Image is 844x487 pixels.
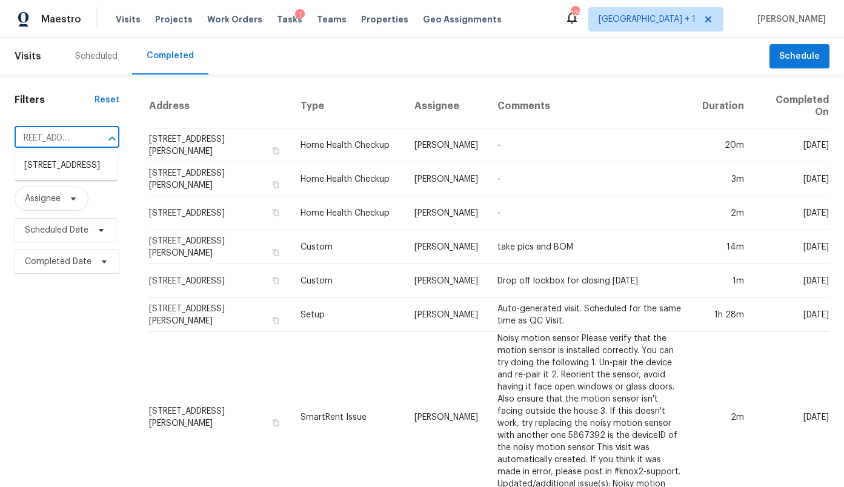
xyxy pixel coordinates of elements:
[15,43,41,70] span: Visits
[405,84,488,128] th: Assignee
[693,128,754,162] td: 20m
[754,264,829,298] td: [DATE]
[488,162,692,196] td: -
[693,298,754,332] td: 1h 28m
[693,162,754,196] td: 3m
[693,196,754,230] td: 2m
[405,298,488,332] td: [PERSON_NAME]
[116,13,141,25] span: Visits
[488,84,692,128] th: Comments
[317,13,347,25] span: Teams
[25,224,88,236] span: Scheduled Date
[15,129,85,148] input: Search for an address...
[754,128,829,162] td: [DATE]
[405,162,488,196] td: [PERSON_NAME]
[291,264,405,298] td: Custom
[693,84,754,128] th: Duration
[207,13,262,25] span: Work Orders
[405,128,488,162] td: [PERSON_NAME]
[155,13,193,25] span: Projects
[270,145,281,156] button: Copy Address
[361,13,408,25] span: Properties
[41,13,81,25] span: Maestro
[754,84,829,128] th: Completed On
[754,196,829,230] td: [DATE]
[295,9,305,21] div: 1
[148,298,291,332] td: [STREET_ADDRESS][PERSON_NAME]
[754,230,829,264] td: [DATE]
[95,94,119,106] div: Reset
[15,156,118,176] li: [STREET_ADDRESS]
[270,275,281,286] button: Copy Address
[405,196,488,230] td: [PERSON_NAME]
[779,49,820,64] span: Schedule
[754,162,829,196] td: [DATE]
[488,230,692,264] td: take pics and BOM
[75,50,118,62] div: Scheduled
[423,13,502,25] span: Geo Assignments
[405,230,488,264] td: [PERSON_NAME]
[571,7,579,19] div: 128
[693,264,754,298] td: 1m
[270,417,281,428] button: Copy Address
[270,207,281,218] button: Copy Address
[25,256,91,268] span: Completed Date
[270,179,281,190] button: Copy Address
[488,264,692,298] td: Drop off lockbox for closing [DATE]
[291,230,405,264] td: Custom
[769,44,829,69] button: Schedule
[148,128,291,162] td: [STREET_ADDRESS][PERSON_NAME]
[291,162,405,196] td: Home Health Checkup
[148,84,291,128] th: Address
[488,196,692,230] td: -
[488,128,692,162] td: -
[291,128,405,162] td: Home Health Checkup
[488,298,692,332] td: Auto-generated visit. Scheduled for the same time as QC Visit.
[270,315,281,326] button: Copy Address
[599,13,696,25] span: [GEOGRAPHIC_DATA] + 1
[405,264,488,298] td: [PERSON_NAME]
[148,196,291,230] td: [STREET_ADDRESS]
[277,15,302,24] span: Tasks
[148,230,291,264] td: [STREET_ADDRESS][PERSON_NAME]
[148,162,291,196] td: [STREET_ADDRESS][PERSON_NAME]
[147,50,194,62] div: Completed
[25,193,61,205] span: Assignee
[15,94,95,106] h1: Filters
[104,130,121,147] button: Close
[753,13,826,25] span: [PERSON_NAME]
[291,196,405,230] td: Home Health Checkup
[270,247,281,258] button: Copy Address
[291,298,405,332] td: Setup
[754,298,829,332] td: [DATE]
[693,230,754,264] td: 14m
[148,264,291,298] td: [STREET_ADDRESS]
[291,84,405,128] th: Type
